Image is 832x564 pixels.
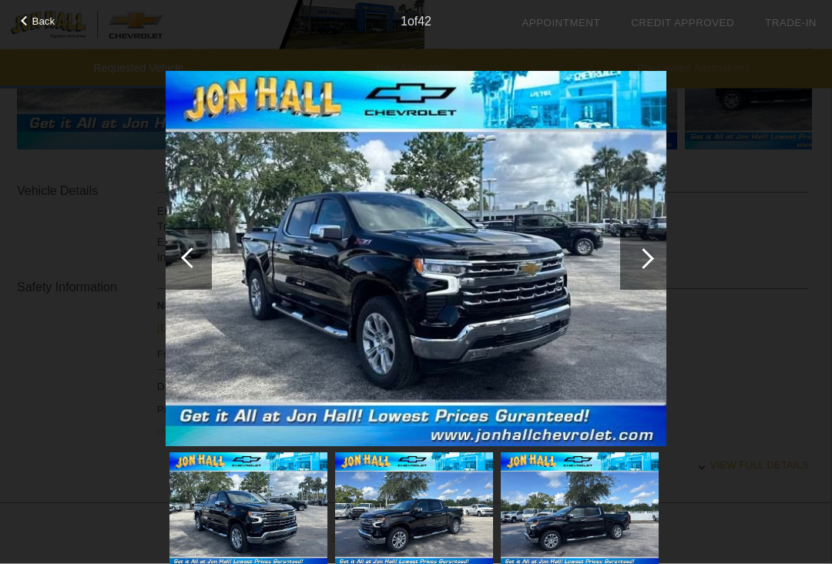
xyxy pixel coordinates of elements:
[166,71,666,447] img: 1.jpg
[401,15,408,28] span: 1
[631,17,734,29] a: Credit Approved
[418,15,431,28] span: 42
[765,17,817,29] a: Trade-In
[522,17,600,29] a: Appointment
[32,15,55,27] span: Back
